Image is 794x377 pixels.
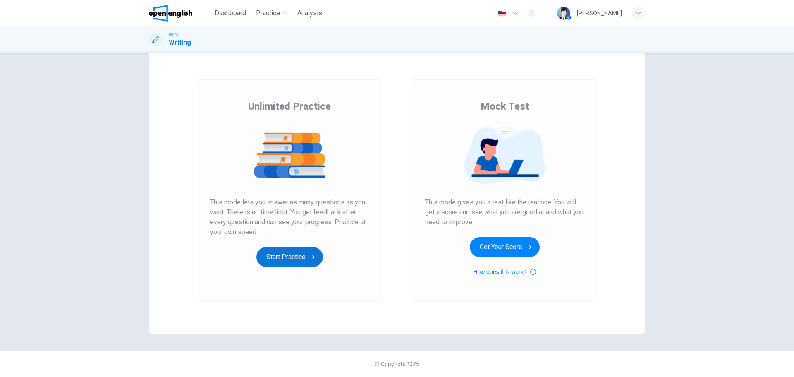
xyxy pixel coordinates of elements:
img: en [497,10,507,17]
div: [PERSON_NAME] [577,8,622,18]
span: Analysis [297,8,322,18]
span: IELTS [169,32,178,38]
button: How does this work? [473,267,536,277]
span: Mock Test [481,100,529,113]
span: Unlimited Practice [248,100,331,113]
button: Dashboard [211,6,249,21]
span: © Copyright 2025 [375,361,419,367]
span: Dashboard [215,8,246,18]
h1: Writing [169,38,191,48]
a: OpenEnglish logo [149,5,211,22]
button: Practice [253,6,291,21]
span: This mode lets you answer as many questions as you want. There is no time limit. You get feedback... [210,197,369,237]
button: Get Your Score [470,237,540,257]
button: Start Practice [256,247,323,267]
button: Analysis [294,6,325,21]
img: OpenEnglish logo [149,5,192,22]
img: Profile picture [557,7,570,20]
span: This mode gives you a test like the real one. You will get a score and see what you are good at a... [425,197,584,227]
span: Practice [256,8,280,18]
